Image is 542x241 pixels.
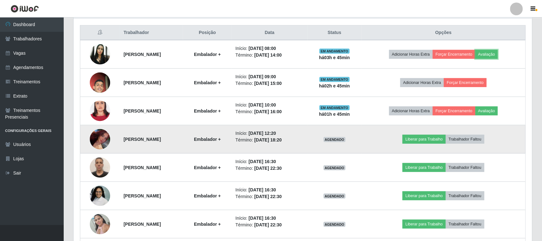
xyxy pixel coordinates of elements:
span: EM ANDAMENTO [319,49,350,54]
strong: Embalador + [194,108,221,114]
strong: há 01 h e 45 min [319,112,350,117]
span: AGENDADO [324,194,346,199]
img: CoreUI Logo [11,5,39,13]
img: 1734175120781.jpeg [90,176,110,216]
time: [DATE] 15:00 [254,81,282,86]
button: Trabalhador Faltou [446,220,484,229]
span: EM ANDAMENTO [319,105,350,110]
button: Avaliação [475,107,498,115]
button: Trabalhador Faltou [446,163,484,172]
li: Término: [236,52,304,59]
li: Início: [236,187,304,193]
li: Término: [236,80,304,87]
button: Forçar Encerramento [444,78,487,87]
li: Início: [236,158,304,165]
strong: [PERSON_NAME] [124,137,161,142]
th: Posição [183,25,232,40]
button: Avaliação [475,50,498,59]
strong: [PERSON_NAME] [124,193,161,198]
strong: Embalador + [194,80,221,85]
img: 1729120016145.jpeg [90,65,110,101]
time: [DATE] 16:30 [249,159,276,164]
img: 1702328329487.jpeg [90,210,110,238]
button: Liberar para Trabalho [403,135,446,144]
li: Término: [236,137,304,143]
li: Início: [236,215,304,222]
span: AGENDADO [324,222,346,227]
time: [DATE] 22:30 [254,166,282,171]
strong: Embalador + [194,137,221,142]
strong: há 02 h e 45 min [319,83,350,88]
span: AGENDADO [324,137,346,142]
strong: Embalador + [194,222,221,227]
button: Adicionar Horas Extra [389,107,433,115]
button: Trabalhador Faltou [446,135,484,144]
span: AGENDADO [324,165,346,170]
th: Trabalhador [120,25,183,40]
time: [DATE] 14:00 [254,52,282,58]
img: 1616161514229.jpeg [90,44,110,65]
time: [DATE] 08:00 [249,46,276,51]
strong: [PERSON_NAME] [124,108,161,114]
time: [DATE] 16:30 [249,187,276,192]
time: [DATE] 16:00 [254,109,282,114]
span: EM ANDAMENTO [319,77,350,82]
button: Trabalhador Faltou [446,191,484,200]
li: Início: [236,45,304,52]
li: Término: [236,222,304,228]
button: Adicionar Horas Extra [389,50,433,59]
time: [DATE] 09:00 [249,74,276,79]
li: Início: [236,73,304,80]
button: Forçar Encerramento [433,107,475,115]
li: Término: [236,108,304,115]
button: Adicionar Horas Extra [400,78,444,87]
time: [DATE] 12:20 [249,131,276,136]
th: Data [232,25,308,40]
strong: [PERSON_NAME] [124,222,161,227]
time: [DATE] 10:00 [249,102,276,107]
time: [DATE] 22:30 [254,194,282,199]
strong: [PERSON_NAME] [124,165,161,170]
li: Término: [236,193,304,200]
button: Liberar para Trabalho [403,220,446,229]
li: Início: [236,130,304,137]
li: Término: [236,165,304,172]
strong: Embalador + [194,193,221,198]
time: [DATE] 16:30 [249,216,276,221]
strong: [PERSON_NAME] [124,80,161,85]
button: Forçar Encerramento [433,50,475,59]
img: 1749348201496.jpeg [90,122,110,157]
th: Status [308,25,362,40]
li: Início: [236,102,304,108]
strong: Embalador + [194,52,221,57]
strong: há 03 h e 45 min [319,55,350,60]
button: Liberar para Trabalho [403,191,446,200]
time: [DATE] 22:30 [254,222,282,227]
button: Liberar para Trabalho [403,163,446,172]
img: 1752609549082.jpeg [90,89,110,133]
img: 1745348003536.jpeg [90,154,110,181]
time: [DATE] 18:20 [254,137,282,142]
strong: Embalador + [194,165,221,170]
th: Opções [361,25,525,40]
strong: [PERSON_NAME] [124,52,161,57]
